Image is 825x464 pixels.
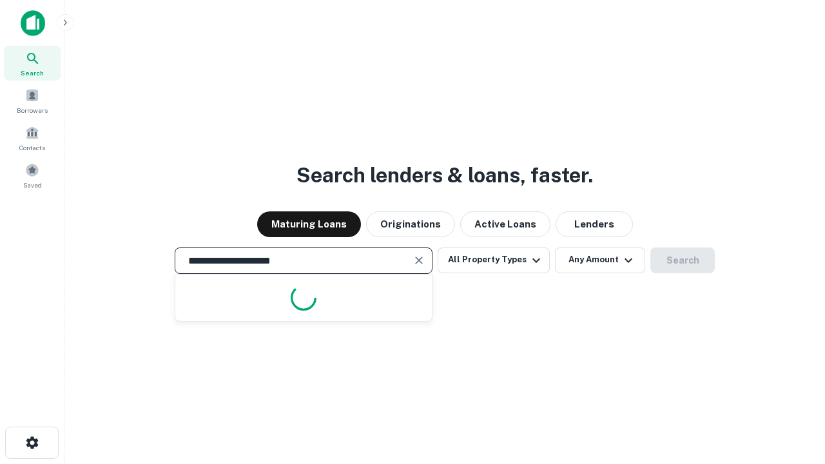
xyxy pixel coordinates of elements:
[366,211,455,237] button: Originations
[4,158,61,193] a: Saved
[296,160,593,191] h3: Search lenders & loans, faster.
[555,247,645,273] button: Any Amount
[460,211,550,237] button: Active Loans
[761,361,825,423] iframe: Chat Widget
[410,251,428,269] button: Clear
[556,211,633,237] button: Lenders
[17,105,48,115] span: Borrowers
[21,10,45,36] img: capitalize-icon.png
[4,46,61,81] a: Search
[23,180,42,190] span: Saved
[4,121,61,155] a: Contacts
[257,211,361,237] button: Maturing Loans
[19,142,45,153] span: Contacts
[21,68,44,78] span: Search
[438,247,550,273] button: All Property Types
[4,83,61,118] a: Borrowers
